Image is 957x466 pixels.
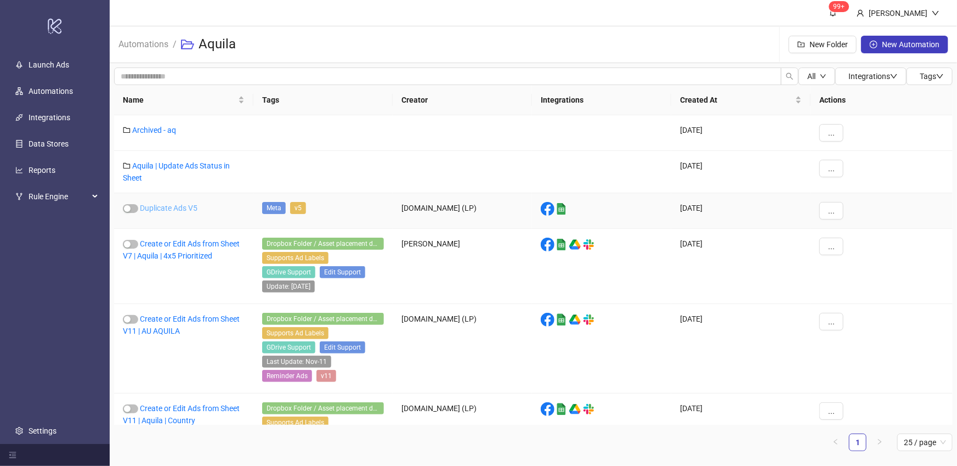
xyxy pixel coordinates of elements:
[123,161,230,182] a: Aquila | Update Ads Status in Sheet
[907,68,953,85] button: Tagsdown
[797,41,805,48] span: folder-add
[114,85,253,115] th: Name
[811,85,953,115] th: Actions
[819,313,843,330] button: ...
[123,126,131,134] span: folder
[393,193,532,229] div: [DOMAIN_NAME] (LP)
[848,72,898,81] span: Integrations
[393,304,532,394] div: [DOMAIN_NAME] (LP)
[29,139,69,148] a: Data Stores
[897,434,953,451] div: Page Size
[123,315,240,335] a: Create or Edit Ads from Sheet V11 | AU AQUILA
[876,439,883,445] span: right
[132,126,176,134] a: Archived - aq
[123,239,240,260] a: Create or Edit Ads from Sheet V7 | Aquila | 4x5 Prioritized
[29,113,70,122] a: Integrations
[262,417,329,429] span: Supports Ad Labels
[262,402,384,414] span: Dropbox Folder / Asset placement detection
[532,85,671,115] th: Integrations
[181,38,194,51] span: folder-open
[671,115,811,151] div: [DATE]
[173,27,177,62] li: /
[827,434,845,451] button: left
[828,407,835,416] span: ...
[786,72,794,80] span: search
[123,162,131,170] span: folder
[262,327,329,339] span: Supports Ad Labels
[807,72,816,81] span: All
[29,166,55,175] a: Reports
[828,128,835,137] span: ...
[262,356,331,368] span: Last Update: Nov-11
[29,60,69,69] a: Launch Ads
[262,202,286,214] span: Meta
[857,9,864,17] span: user
[829,9,837,16] span: bell
[290,202,306,214] span: v5
[199,36,236,53] h3: Aquila
[835,68,907,85] button: Integrationsdown
[671,85,811,115] th: Created At
[262,252,329,264] span: Supports Ad Labels
[262,370,312,382] span: Reminder Ads
[262,238,384,250] span: Dropbox Folder / Asset placement detection
[936,72,944,80] span: down
[827,434,845,451] li: Previous Page
[671,229,811,304] div: [DATE]
[819,160,843,177] button: ...
[904,434,946,451] span: 25 / page
[871,434,888,451] button: right
[819,124,843,142] button: ...
[828,164,835,173] span: ...
[320,266,365,278] span: Edit Support
[882,40,939,49] span: New Automation
[828,242,835,251] span: ...
[849,434,867,451] li: 1
[828,317,835,326] span: ...
[870,41,877,48] span: plus-circle
[680,94,793,106] span: Created At
[29,186,89,207] span: Rule Engine
[789,36,857,53] button: New Folder
[671,304,811,394] div: [DATE]
[861,36,948,53] button: New Automation
[829,1,850,12] sup: 1558
[123,94,236,106] span: Name
[819,238,843,255] button: ...
[393,85,532,115] th: Creator
[9,451,16,459] span: menu-fold
[253,85,393,115] th: Tags
[262,266,315,278] span: GDrive Support
[819,402,843,420] button: ...
[833,439,839,445] span: left
[262,341,315,353] span: GDrive Support
[671,151,811,193] div: [DATE]
[123,404,240,425] a: Create or Edit Ads from Sheet V11 | Aquila | Country
[890,72,898,80] span: down
[932,9,939,17] span: down
[316,370,336,382] span: v11
[920,72,944,81] span: Tags
[116,37,171,49] a: Automations
[871,434,888,451] li: Next Page
[671,193,811,229] div: [DATE]
[850,434,866,451] a: 1
[864,7,932,19] div: [PERSON_NAME]
[140,204,197,212] a: Duplicate Ads V5
[799,68,835,85] button: Alldown
[819,202,843,220] button: ...
[15,193,23,200] span: fork
[262,313,384,325] span: Dropbox Folder / Asset placement detection
[828,206,835,215] span: ...
[809,40,848,49] span: New Folder
[320,341,365,353] span: Edit Support
[262,280,315,293] span: Update: 21-10-2024
[29,87,73,96] a: Automations
[29,426,56,435] a: Settings
[820,73,826,80] span: down
[393,229,532,304] div: [PERSON_NAME]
